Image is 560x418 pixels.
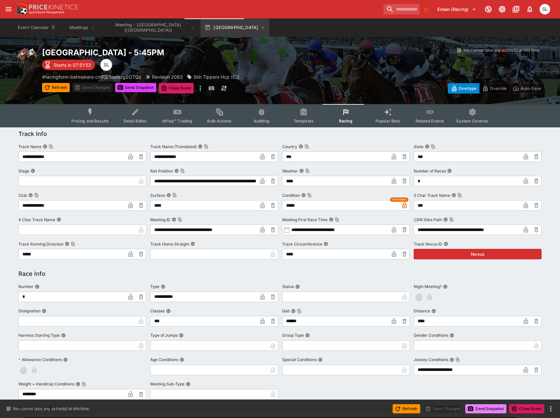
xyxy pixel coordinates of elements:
p: Track Name [18,144,41,149]
button: Track NameCopy To Clipboard [43,144,47,149]
button: Meeting - Coffs Harbour (AUS) [105,18,199,37]
p: Night Meeting? [414,284,442,289]
p: Special Conditions [282,357,317,362]
span: InPlay™ Trading [162,118,192,123]
button: Override [479,83,510,93]
button: Classes [166,309,171,313]
button: Age Conditions [180,357,184,362]
button: Close Event [509,404,544,413]
button: Night Meeting? [443,284,448,289]
button: Number of Races [447,169,452,173]
button: 3 Char Track NameCopy To Clipboard [451,193,456,197]
button: Jockey ConditionsCopy To Clipboard [450,357,454,362]
p: Copy To Clipboard [42,73,141,80]
button: GaitCopy To Clipboard [291,309,296,313]
p: Track Running Direction [18,241,63,247]
button: ClubCopy To Clipboard [28,193,33,197]
button: StateCopy To Clipboard [425,144,429,149]
button: Weight + Handicap ConditionsCopy To Clipboard [76,382,80,386]
button: Auto-Save [510,83,544,93]
img: Sportsbook Management [29,11,64,14]
p: Distance [414,308,430,314]
button: Send Snapshot [115,83,156,92]
p: 4 Char Track Name [18,217,55,222]
p: Harness Starting Type [18,332,60,338]
button: Toggle light/dark mode [496,3,508,15]
h5: Race Info [18,270,45,277]
button: Copy To Clipboard [455,357,460,362]
button: Number [35,284,39,289]
button: Allowance Conditions [63,357,68,362]
p: Starts in 07:51:53 [54,62,91,68]
button: Copy To Clipboard [305,169,310,173]
p: Allowance Conditions [18,357,62,362]
p: Override [490,85,507,92]
button: Track Home Straight [190,242,195,246]
p: Classes [150,308,165,314]
button: more [196,83,204,93]
button: Copy To Clipboard [204,144,208,149]
button: Meetings [61,18,103,37]
p: Gender Conditions [414,332,448,338]
button: Singa Livett [538,2,552,16]
span: Racing [339,118,353,123]
button: Track Nexus ID [444,242,448,246]
button: Event Calendar [14,18,60,37]
img: horse_racing.png [16,47,37,68]
p: CDN Silks Path [414,217,442,222]
button: Copy To Clipboard [71,242,75,246]
button: Rail PositionCopy To Clipboard [174,169,179,173]
p: Meeting Sub-Type [150,381,184,387]
p: Stage [18,168,29,174]
button: Nexus [414,249,542,259]
p: Number [18,284,34,289]
h5: Track Info [18,130,47,138]
button: Copy To Clipboard [304,144,309,149]
button: Stage [31,169,35,173]
button: Designation [42,309,46,313]
span: Auditing [254,118,270,123]
button: Refresh [393,404,420,413]
button: CountryCopy To Clipboard [299,144,303,149]
button: ConditionCopy To Clipboard [301,193,306,197]
p: 3 Char Track Name [414,193,450,198]
button: Copy To Clipboard [178,217,182,222]
button: No Bookmarks [421,4,431,14]
button: Copy To Clipboard [431,144,435,149]
p: Group Type [282,332,304,338]
button: more [547,405,555,413]
button: Distance [431,309,436,313]
button: Status [295,284,300,289]
p: Status [282,284,294,289]
button: Documentation [510,3,522,15]
p: Country [282,144,297,149]
p: Track Circumference [282,241,322,247]
p: State [414,144,424,149]
p: Club [18,193,27,198]
button: Copy To Clipboard [335,217,339,222]
button: Notifications [524,3,536,15]
div: Singa Livett [540,4,550,14]
span: Templates [294,118,314,123]
button: Copy To Clipboard [180,169,185,173]
button: Type [161,284,165,289]
p: Type of Jumps [150,332,178,338]
button: Special Conditions [318,357,323,362]
span: Detail Editor [124,118,147,123]
button: Gender Conditions [450,333,454,338]
p: Condition [282,193,300,198]
p: Weight + Handicap Conditions [18,381,74,387]
button: 4 Char Track Name [57,217,61,222]
button: Connected to PK [482,3,494,15]
button: Meeting Sub-Type [186,382,190,386]
div: Event type filters [66,104,494,127]
span: Related Events [416,118,444,123]
button: Meeting First Race TimeCopy To Clipboard [329,217,333,222]
p: Skh Tippers Hcp (C1) [193,73,239,80]
p: Track Name (Translated) [150,144,197,149]
p: Meeting ID [150,217,170,222]
p: Weather [282,168,298,174]
p: Overtype [459,85,476,92]
button: Copy To Clipboard [34,193,39,197]
span: Bulk Actions [207,118,231,123]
